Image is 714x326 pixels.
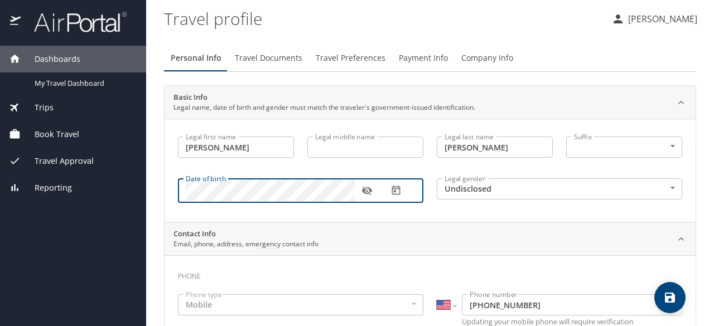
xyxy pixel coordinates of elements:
[21,155,94,167] span: Travel Approval
[173,103,475,113] p: Legal name, date of birth and gender must match the traveler's government-issued identification.
[625,12,697,26] p: [PERSON_NAME]
[165,119,696,222] div: Basic InfoLegal name, date of birth and gender must match the traveler's government-issued identi...
[437,178,682,200] div: Undisclosed
[178,264,682,283] h3: Phone
[399,51,448,65] span: Payment Info
[10,11,22,33] img: icon-airportal.png
[461,51,513,65] span: Company Info
[171,51,221,65] span: Personal Info
[173,228,319,240] h2: Contact Info
[165,86,696,119] div: Basic InfoLegal name, date of birth and gender must match the traveler's government-issued identi...
[165,222,696,256] div: Contact InfoEmail, phone, address, emergency contact info
[316,51,385,65] span: Travel Preferences
[35,78,133,89] span: My Travel Dashboard
[21,182,72,194] span: Reporting
[21,101,54,114] span: Trips
[654,282,686,313] button: save
[164,45,696,71] div: Profile
[173,92,475,103] h2: Basic Info
[173,239,319,249] p: Email, phone, address, emergency contact info
[566,137,682,158] div: ​
[607,9,702,29] button: [PERSON_NAME]
[462,318,682,325] p: Updating your mobile phone will require verification
[164,1,602,36] h1: Travel profile
[21,128,79,140] span: Book Travel
[21,53,80,65] span: Dashboards
[235,51,302,65] span: Travel Documents
[22,11,127,33] img: airportal-logo.png
[178,294,423,315] div: Mobile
